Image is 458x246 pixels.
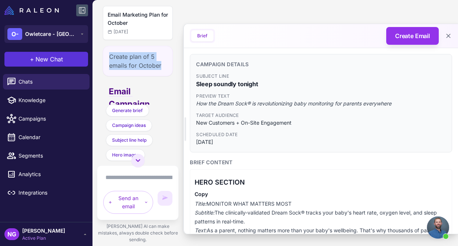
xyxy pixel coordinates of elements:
[3,129,90,145] a: Calendar
[103,191,153,214] button: Send an email
[195,177,447,188] h3: HERO SECTION
[3,148,90,164] a: Segments
[196,60,446,68] h3: Campaign Details
[18,189,84,197] span: Integrations
[112,152,139,158] span: Hero images
[106,149,145,161] button: Hero images
[196,93,446,100] span: Preview Text
[395,31,430,40] span: Create Email
[109,86,152,134] span: Email Campaign Plan for October
[195,191,447,198] h4: Copy
[191,30,213,41] button: Brief
[3,111,90,127] a: Campaigns
[18,115,84,123] span: Campaigns
[196,138,446,146] span: [DATE]
[103,46,173,76] div: Create plan of 5 emails for October
[18,152,84,160] span: Segments
[196,131,446,138] span: Scheduled Date
[36,55,63,64] span: New Chat
[195,200,206,207] em: Title:
[18,170,84,178] span: Analytics
[190,158,452,166] h3: Brief Content
[427,216,449,239] a: Open chat
[3,185,90,200] a: Integrations
[112,107,143,114] span: Generate brief
[3,74,90,90] a: Chats
[4,52,88,67] button: +New Chat
[7,28,22,40] div: O-
[4,25,88,43] button: O-Owletcare - [GEOGRAPHIC_DATA]
[18,96,84,104] span: Knowledge
[18,133,84,141] span: Calendar
[106,119,152,131] button: Campaign ideas
[196,80,446,88] span: Sleep soundly tonight
[25,30,77,38] span: Owletcare - [GEOGRAPHIC_DATA]
[386,27,439,45] button: Create Email
[112,122,146,129] span: Campaign ideas
[196,112,446,119] span: Target Audience
[97,220,179,246] div: [PERSON_NAME] AI can make mistakes, always double check before sending.
[3,166,90,182] a: Analytics
[22,235,65,242] span: Active Plan
[106,134,153,146] button: Subject line help
[22,227,65,235] span: [PERSON_NAME]
[106,105,149,117] button: Generate brief
[196,100,446,108] span: How the Dream Sock® is revolutionizing baby monitoring for parents everywhere
[4,6,59,15] img: Raleon Logo
[4,228,19,240] div: NG
[196,73,446,80] span: Subject Line
[112,137,147,144] span: Subject line help
[195,209,215,216] em: Subtitle:
[3,92,90,108] a: Knowledge
[195,227,207,233] em: Text:
[30,55,34,64] span: +
[108,28,128,35] span: [DATE]
[108,11,168,27] h2: Email Marketing Plan for October
[18,78,84,86] span: Chats
[196,119,446,127] span: New Customers + On-Site Engagement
